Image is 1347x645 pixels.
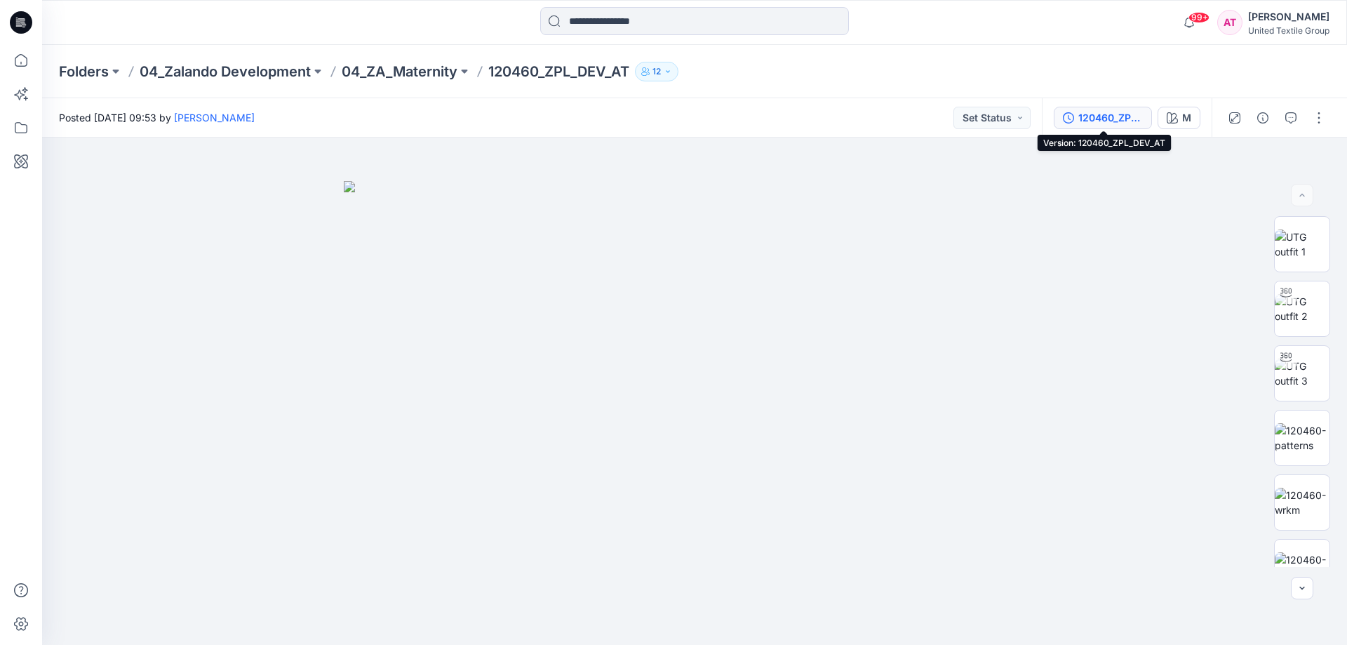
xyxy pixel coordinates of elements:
span: Posted [DATE] 09:53 by [59,110,255,125]
button: 120460_ZPL_DEV_AT [1054,107,1152,129]
a: 04_ZA_Maternity [342,62,457,81]
div: AT [1217,10,1242,35]
div: [PERSON_NAME] [1248,8,1329,25]
button: 12 [635,62,678,81]
div: United Textile Group [1248,25,1329,36]
p: 120460_ZPL_DEV_AT [488,62,629,81]
a: [PERSON_NAME] [174,112,255,124]
div: 120460_ZPL_DEV_AT [1078,110,1143,126]
img: UTG outfit 2 [1275,294,1329,324]
button: Details [1252,107,1274,129]
img: 120460-wrkm [1275,488,1329,517]
p: 12 [652,64,661,79]
img: UTG outfit 3 [1275,359,1329,388]
span: 99+ [1188,12,1209,23]
button: M [1158,107,1200,129]
div: M [1182,110,1191,126]
img: UTG outfit 1 [1275,230,1329,259]
img: 120460-patterns [1275,423,1329,453]
a: Folders [59,62,109,81]
img: 120460-MC [1275,552,1329,582]
a: 04_Zalando Development [140,62,311,81]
